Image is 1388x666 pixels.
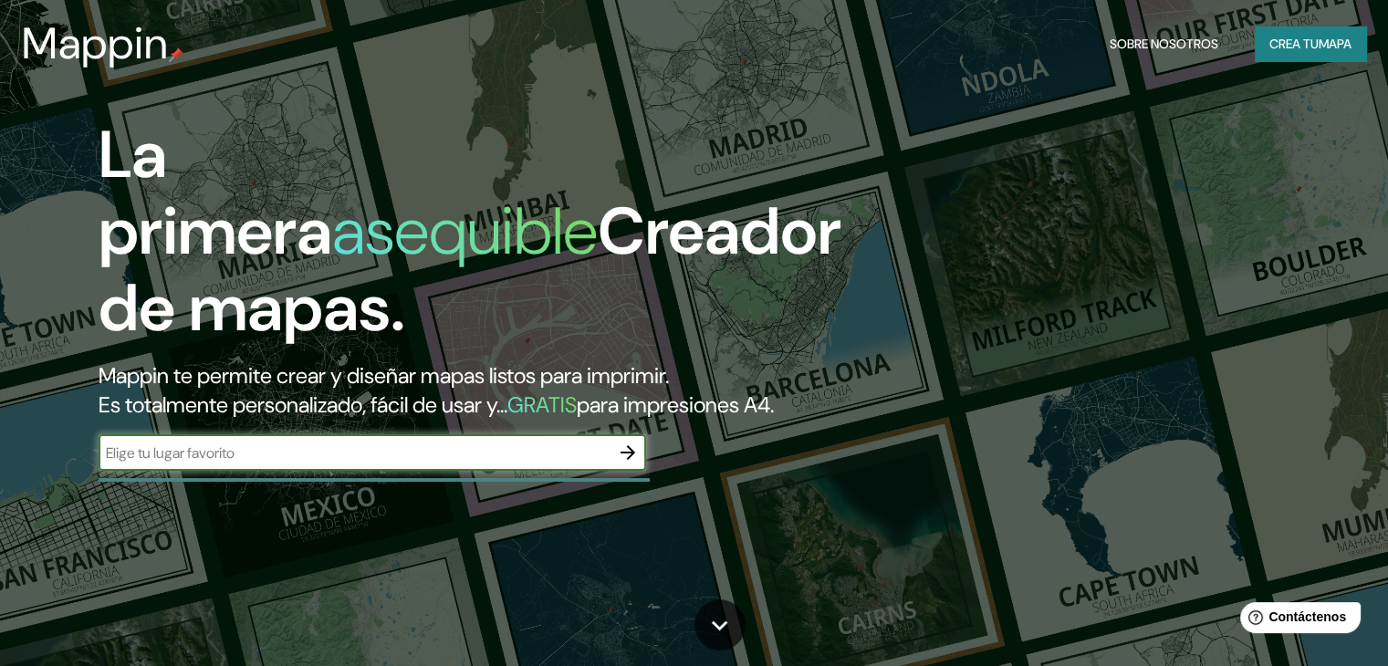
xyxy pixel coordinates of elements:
button: Sobre nosotros [1102,26,1226,61]
img: pin de mapeo [169,47,183,62]
font: mapa [1319,36,1351,52]
font: Mappin te permite crear y diseñar mapas listos para imprimir. [99,361,669,390]
iframe: Lanzador de widgets de ayuda [1226,595,1368,646]
font: Sobre nosotros [1110,36,1218,52]
font: Crea tu [1269,36,1319,52]
font: GRATIS [507,390,577,419]
font: Mappin [22,15,169,72]
font: Es totalmente personalizado, fácil de usar y... [99,390,507,419]
font: La primera [99,112,332,274]
font: Creador de mapas. [99,189,841,350]
button: Crea tumapa [1255,26,1366,61]
input: Elige tu lugar favorito [99,442,610,463]
font: asequible [332,189,598,274]
font: para impresiones A4. [577,390,774,419]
